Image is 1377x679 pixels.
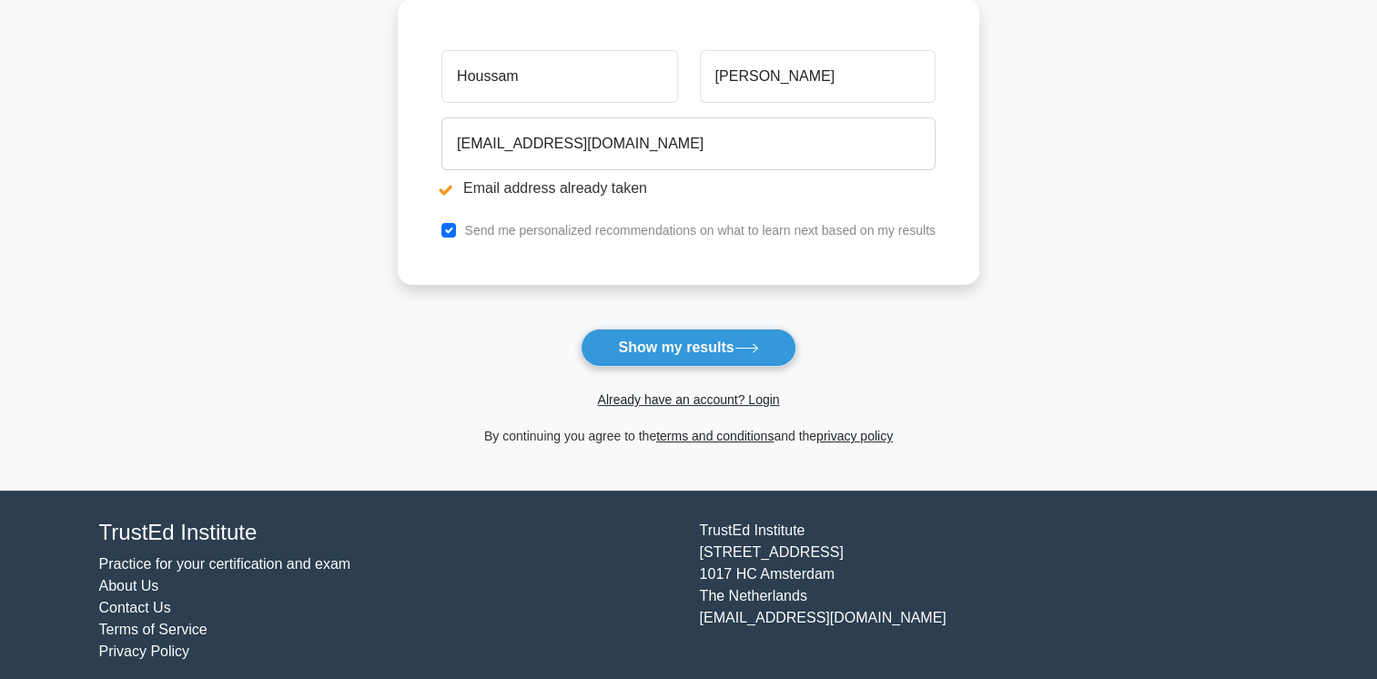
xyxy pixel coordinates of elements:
[656,429,774,443] a: terms and conditions
[99,644,190,659] a: Privacy Policy
[597,392,779,407] a: Already have an account? Login
[441,117,936,170] input: Email
[464,223,936,238] label: Send me personalized recommendations on what to learn next based on my results
[689,520,1290,663] div: TrustEd Institute [STREET_ADDRESS] 1017 HC Amsterdam The Netherlands [EMAIL_ADDRESS][DOMAIN_NAME]
[99,556,351,572] a: Practice for your certification and exam
[387,425,990,447] div: By continuing you agree to the and the
[99,520,678,546] h4: TrustEd Institute
[99,600,171,615] a: Contact Us
[99,622,208,637] a: Terms of Service
[700,50,936,103] input: Last name
[99,578,159,593] a: About Us
[441,50,677,103] input: First name
[581,329,795,367] button: Show my results
[816,429,893,443] a: privacy policy
[441,177,936,199] li: Email address already taken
